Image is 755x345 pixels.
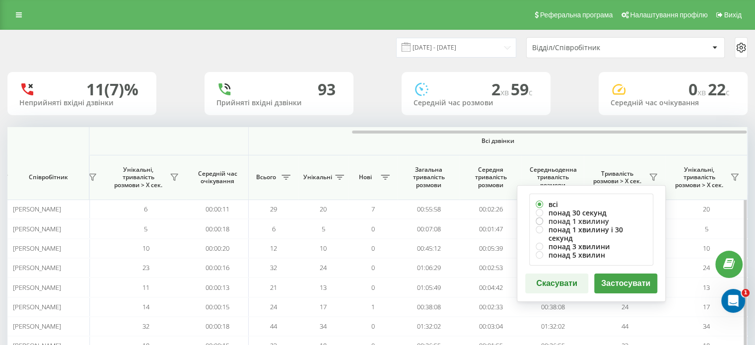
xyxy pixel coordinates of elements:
[703,302,710,311] span: 17
[86,80,138,99] div: 11 (7)%
[589,170,646,185] span: Тривалість розмови > Х сек.
[511,78,533,100] span: 59
[270,244,277,253] span: 12
[320,244,327,253] span: 10
[460,200,522,219] td: 00:02:26
[187,317,249,336] td: 00:00:18
[187,219,249,238] td: 00:00:18
[187,277,249,297] td: 00:00:13
[270,205,277,213] span: 29
[742,289,750,297] span: 1
[630,11,707,19] span: Налаштування профілю
[19,99,144,107] div: Неприйняті вхідні дзвінки
[398,277,460,297] td: 01:05:49
[142,322,149,331] span: 32
[460,277,522,297] td: 00:04:42
[491,78,511,100] span: 2
[13,263,61,272] span: [PERSON_NAME]
[398,219,460,238] td: 00:07:08
[460,317,522,336] td: 00:03:04
[303,173,332,181] span: Унікальні
[270,283,277,292] span: 21
[142,283,149,292] span: 11
[529,166,576,189] span: Середньоденна тривалість розмови
[460,297,522,317] td: 00:02:33
[278,137,718,145] span: Всі дзвінки
[371,224,375,233] span: 0
[536,225,647,242] label: понад 1 хвилину і 30 секунд
[460,258,522,277] td: 00:02:53
[621,322,628,331] span: 44
[254,173,278,181] span: Всього
[142,302,149,311] span: 14
[525,274,588,293] button: Скасувати
[703,244,710,253] span: 10
[194,170,241,185] span: Середній час очікування
[16,173,80,181] span: Співробітник
[536,242,647,251] label: понад 3 хвилини
[532,44,651,52] div: Відділ/Співробітник
[272,224,275,233] span: 6
[320,205,327,213] span: 20
[371,263,375,272] span: 0
[144,224,147,233] span: 5
[708,78,730,100] span: 22
[621,302,628,311] span: 24
[13,244,61,253] span: [PERSON_NAME]
[697,87,708,98] span: хв
[371,302,375,311] span: 1
[187,258,249,277] td: 00:00:16
[726,87,730,98] span: c
[270,322,277,331] span: 44
[270,302,277,311] span: 24
[187,239,249,258] td: 00:00:20
[13,283,61,292] span: [PERSON_NAME]
[398,258,460,277] td: 01:06:29
[13,302,61,311] span: [PERSON_NAME]
[536,251,647,259] label: понад 5 хвилин
[144,205,147,213] span: 6
[187,297,249,317] td: 00:00:15
[671,166,727,189] span: Унікальні, тривалість розмови > Х сек.
[529,87,533,98] span: c
[371,244,375,253] span: 0
[536,208,647,217] label: понад 30 секунд
[13,205,61,213] span: [PERSON_NAME]
[540,11,613,19] span: Реферальна програма
[318,80,336,99] div: 93
[320,263,327,272] span: 24
[536,217,647,225] label: понад 1 хвилину
[142,263,149,272] span: 23
[721,289,745,313] iframe: Intercom live chat
[703,205,710,213] span: 20
[371,322,375,331] span: 0
[322,224,325,233] span: 5
[703,283,710,292] span: 13
[703,322,710,331] span: 34
[536,200,647,208] label: всі
[371,205,375,213] span: 7
[594,274,657,293] button: Застосувати
[320,302,327,311] span: 17
[398,317,460,336] td: 01:32:02
[398,200,460,219] td: 00:55:58
[467,166,514,189] span: Середня тривалість розмови
[13,322,61,331] span: [PERSON_NAME]
[398,297,460,317] td: 00:38:08
[500,87,511,98] span: хв
[187,200,249,219] td: 00:00:11
[398,239,460,258] td: 00:45:12
[460,219,522,238] td: 00:01:47
[413,99,539,107] div: Середній час розмови
[705,224,708,233] span: 5
[460,239,522,258] td: 00:05:39
[320,283,327,292] span: 13
[13,224,61,233] span: [PERSON_NAME]
[688,78,708,100] span: 0
[611,99,736,107] div: Середній час очікування
[216,99,342,107] div: Прийняті вхідні дзвінки
[110,166,167,189] span: Унікальні, тривалість розмови > Х сек.
[142,244,149,253] span: 10
[405,166,452,189] span: Загальна тривалість розмови
[522,297,584,317] td: 00:38:08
